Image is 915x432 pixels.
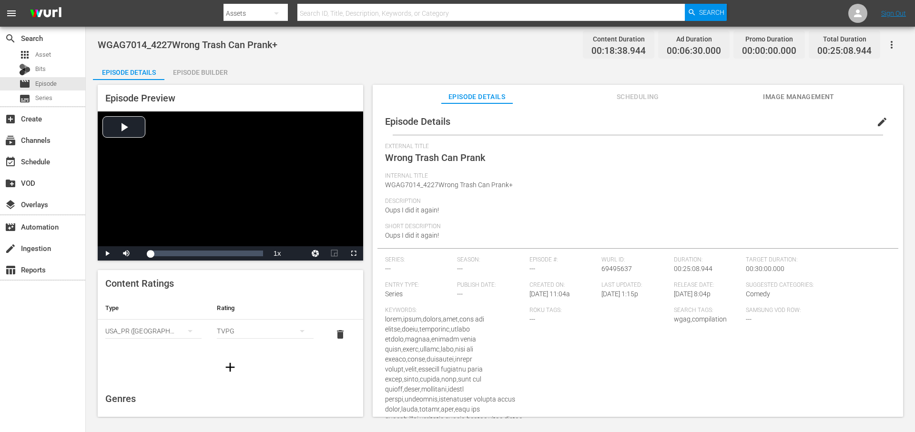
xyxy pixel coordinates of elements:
div: Promo Duration [742,32,796,46]
table: simple table [98,297,363,349]
span: Season: [457,256,525,264]
span: Search [5,33,16,44]
span: Reports [5,264,16,276]
span: Description [385,198,886,205]
span: Image Management [763,91,834,103]
span: Episode Preview [105,92,175,104]
span: [DATE] 1:15p [601,290,638,298]
span: Overlays [5,199,16,211]
span: Series [19,93,30,104]
div: USA_PR ([GEOGRAPHIC_DATA]) [105,318,202,344]
span: menu [6,8,17,19]
span: --- [457,265,463,272]
span: Episode [19,78,30,90]
span: --- [529,315,535,323]
div: Bits [19,64,30,75]
span: Target Duration: [746,256,885,264]
span: Series: [385,256,453,264]
span: Schedule [5,156,16,168]
div: Progress Bar [150,251,263,256]
button: delete [329,323,352,346]
span: Internal Title [385,172,886,180]
span: Genres [105,393,136,404]
span: Asset [19,49,30,60]
button: Search [685,4,727,21]
th: Type [98,297,209,320]
span: VOD [5,178,16,189]
div: Content Duration [591,32,646,46]
span: 00:00:00.000 [742,46,796,57]
span: --- [385,265,391,272]
span: Episode #: [529,256,597,264]
span: Scheduling [602,91,673,103]
span: Release Date: [674,281,742,289]
button: Playback Rate [268,246,287,261]
button: Fullscreen [344,246,363,261]
span: Search [699,4,724,21]
span: WGAG7014_4227Wrong Trash Can Prank+ [98,39,277,50]
span: Create [5,113,16,125]
span: Oups I did it again! [385,206,439,214]
div: Episode Builder [164,61,236,84]
span: 00:30:00.000 [746,265,784,272]
span: Oups I did it again! [385,231,439,239]
span: 00:25:08.944 [817,46,872,57]
span: [DATE] 11:04a [529,290,570,298]
span: Entry Type: [385,281,453,289]
span: Search Tags: [674,307,742,314]
span: Short Description [385,223,886,231]
button: Play [98,246,117,261]
th: Rating [209,297,321,320]
span: External Title [385,143,886,151]
a: Sign Out [881,10,906,17]
button: edit [871,111,894,133]
span: Duration: [674,256,742,264]
span: Suggested Categories: [746,281,885,289]
span: 00:18:38.944 [591,46,646,57]
span: Ingestion [5,243,16,254]
span: 69495637 [601,265,632,272]
button: Jump To Time [306,246,325,261]
button: Mute [117,246,136,261]
span: --- [457,290,463,298]
button: Picture-in-Picture [325,246,344,261]
span: WGAG7014_4227Wrong Trash Can Prank+ [385,181,513,189]
span: Asset [35,50,51,60]
span: Content Ratings [105,278,174,289]
span: --- [529,265,535,272]
button: Episode Builder [164,61,236,80]
img: ans4CAIJ8jUAAAAAAAAAAAAAAAAAAAAAAAAgQb4GAAAAAAAAAAAAAAAAAAAAAAAAJMjXAAAAAAAAAAAAAAAAAAAAAAAAgAT5G... [23,2,69,25]
span: Publish Date: [457,281,525,289]
span: Bits [35,64,46,74]
span: Samsung VOD Row: [746,307,813,314]
span: [DATE] 8:04p [674,290,711,298]
span: Automation [5,221,16,233]
div: Total Duration [817,32,872,46]
span: 00:06:30.000 [667,46,721,57]
span: Episode Details [441,91,513,103]
div: Episode Details [93,61,164,84]
span: edit [876,116,888,128]
span: Wurl ID: [601,256,669,264]
span: Channels [5,135,16,146]
span: wgag,compilation [674,315,727,323]
span: Created On: [529,281,597,289]
span: delete [335,329,346,340]
span: Episode Details [385,116,450,127]
span: Series [35,93,52,103]
span: Roku Tags: [529,307,669,314]
span: --- [746,315,752,323]
div: Video Player [98,111,363,261]
span: Wrong Trash Can Prank [385,152,485,163]
span: 00:25:08.944 [674,265,712,272]
button: Episode Details [93,61,164,80]
div: TVPG [217,318,313,344]
span: Series [385,290,403,298]
span: Comedy [746,290,770,298]
span: Last Updated: [601,281,669,289]
span: Episode [35,79,57,89]
span: Keywords: [385,307,525,314]
div: Ad Duration [667,32,721,46]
